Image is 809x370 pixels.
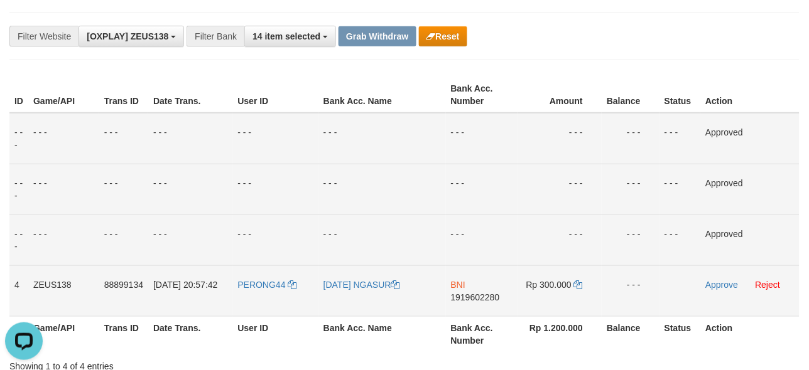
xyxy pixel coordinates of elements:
td: - - - [9,214,28,265]
th: Bank Acc. Name [318,316,446,352]
th: Bank Acc. Number [446,316,518,352]
th: Bank Acc. Name [318,77,446,113]
td: Approved [700,113,800,164]
div: Filter Website [9,26,79,47]
button: Open LiveChat chat widget [5,5,43,43]
th: Trans ID [99,316,148,352]
td: - - - [148,113,232,164]
td: - - - [148,164,232,214]
td: - - - [232,164,318,214]
span: Rp 300.000 [526,280,572,290]
td: - - - [9,113,28,164]
td: ZEUS138 [28,265,99,316]
td: - - - [28,113,99,164]
a: Copy 300000 to clipboard [574,280,583,290]
td: - - - [602,113,660,164]
td: - - - [318,113,446,164]
td: - - - [446,214,518,265]
th: Date Trans. [148,316,232,352]
th: Balance [602,316,660,352]
th: Date Trans. [148,77,232,113]
th: ID [9,77,28,113]
button: 14 item selected [244,26,336,47]
span: BNI [451,280,465,290]
td: - - - [660,214,700,265]
th: Status [660,316,700,352]
td: - - - [446,113,518,164]
a: Approve [705,280,738,290]
th: Amount [518,77,602,113]
span: PERONG44 [237,280,285,290]
td: - - - [99,164,148,214]
td: - - - [660,113,700,164]
td: Approved [700,164,800,214]
td: - - - [518,214,602,265]
td: - - - [318,164,446,214]
td: - - - [28,214,99,265]
button: Grab Withdraw [339,26,416,46]
td: - - - [99,113,148,164]
td: Approved [700,214,800,265]
td: - - - [99,214,148,265]
td: - - - [28,164,99,214]
td: - - - [9,164,28,214]
button: Reset [419,26,467,46]
td: - - - [518,113,602,164]
td: - - - [660,164,700,214]
div: Filter Bank [187,26,244,47]
span: [DATE] 20:57:42 [153,280,217,290]
th: Status [660,77,700,113]
td: - - - [446,164,518,214]
td: - - - [602,164,660,214]
span: Copy 1919602280 to clipboard [451,292,500,302]
th: Action [700,316,800,352]
th: User ID [232,77,318,113]
th: User ID [232,316,318,352]
td: - - - [602,214,660,265]
a: Reject [756,280,781,290]
td: - - - [318,214,446,265]
th: Balance [602,77,660,113]
th: ID [9,316,28,352]
th: Game/API [28,77,99,113]
td: - - - [232,113,318,164]
th: Game/API [28,316,99,352]
td: - - - [518,164,602,214]
span: 88899134 [104,280,143,290]
button: [OXPLAY] ZEUS138 [79,26,184,47]
td: - - - [148,214,232,265]
a: [DATE] NGASUR [323,280,400,290]
th: Rp 1.200.000 [518,316,602,352]
a: PERONG44 [237,280,296,290]
td: 4 [9,265,28,316]
td: - - - [602,265,660,316]
span: 14 item selected [252,31,320,41]
th: Action [700,77,800,113]
td: - - - [232,214,318,265]
th: Bank Acc. Number [446,77,518,113]
th: Trans ID [99,77,148,113]
span: [OXPLAY] ZEUS138 [87,31,168,41]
